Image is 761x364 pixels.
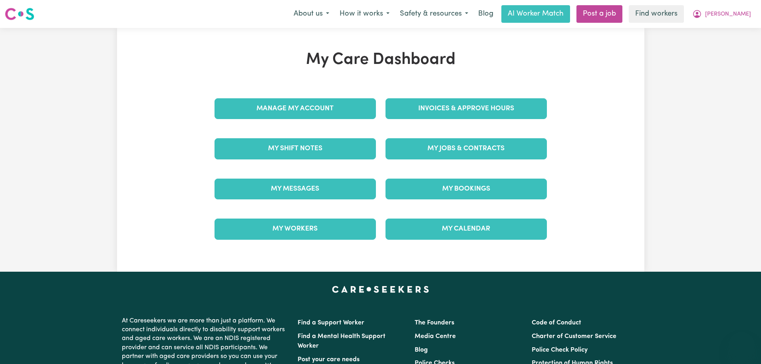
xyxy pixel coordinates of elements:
a: My Calendar [385,219,547,239]
a: Charter of Customer Service [532,333,616,340]
a: My Messages [215,179,376,199]
a: Careseekers home page [332,286,429,292]
a: Police Check Policy [532,347,588,353]
a: Code of Conduct [532,320,581,326]
a: Invoices & Approve Hours [385,98,547,119]
a: Careseekers logo [5,5,34,23]
a: The Founders [415,320,454,326]
img: Careseekers logo [5,7,34,21]
a: Find a Mental Health Support Worker [298,333,385,349]
a: Find a Support Worker [298,320,364,326]
button: Safety & resources [395,6,473,22]
a: My Bookings [385,179,547,199]
a: My Workers [215,219,376,239]
a: Find workers [629,5,684,23]
a: My Shift Notes [215,138,376,159]
a: Blog [415,347,428,353]
span: [PERSON_NAME] [705,10,751,19]
iframe: Button to launch messaging window [729,332,755,358]
h1: My Care Dashboard [210,50,552,70]
a: Media Centre [415,333,456,340]
button: How it works [334,6,395,22]
a: Blog [473,5,498,23]
a: Manage My Account [215,98,376,119]
a: AI Worker Match [501,5,570,23]
button: My Account [687,6,756,22]
a: My Jobs & Contracts [385,138,547,159]
button: About us [288,6,334,22]
a: Post a job [576,5,622,23]
a: Post your care needs [298,356,360,363]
